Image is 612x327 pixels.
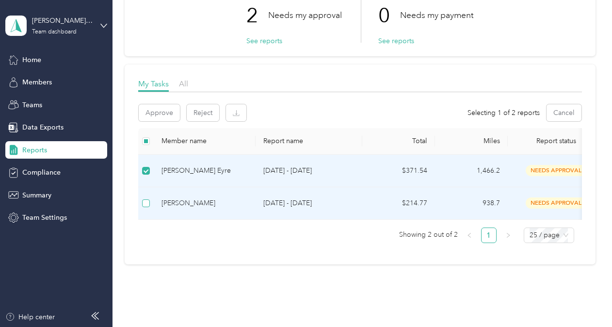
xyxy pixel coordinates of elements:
span: 25 / page [530,228,568,243]
button: left [462,228,477,243]
span: Teams [22,100,42,110]
span: needs approval [526,165,587,176]
span: needs approval [526,197,587,209]
p: Needs my approval [268,9,342,21]
span: My Tasks [138,79,169,88]
div: Miles [443,137,500,145]
span: Summary [22,190,51,200]
a: 1 [482,228,496,243]
span: Team Settings [22,213,67,223]
div: Total [370,137,427,145]
button: Reject [187,104,219,121]
button: See reports [378,36,414,46]
span: Selecting 1 of 2 reports [467,108,540,118]
span: Report status [515,137,597,145]
span: Compliance [22,167,61,178]
span: All [179,79,188,88]
span: Reports [22,145,47,155]
button: Cancel [547,104,581,121]
div: [PERSON_NAME][EMAIL_ADDRESS][PERSON_NAME][DOMAIN_NAME] [32,16,93,26]
button: See reports [246,36,282,46]
div: [PERSON_NAME] [161,198,248,209]
button: right [500,228,516,243]
div: Member name [161,137,248,145]
td: $214.77 [362,187,435,220]
div: [PERSON_NAME] Eyre [161,165,248,176]
button: Approve [139,104,180,121]
button: Help center [5,312,55,322]
th: Member name [154,128,256,155]
div: Team dashboard [32,29,77,35]
span: Data Exports [22,122,64,132]
span: left [467,232,472,238]
p: [DATE] - [DATE] [263,165,354,176]
span: Showing 2 out of 2 [399,228,458,242]
p: [DATE] - [DATE] [263,198,354,209]
td: 1,466.2 [435,155,508,187]
td: $371.54 [362,155,435,187]
li: Previous Page [462,228,477,243]
li: Next Page [500,228,516,243]
span: Home [22,55,41,65]
span: right [505,232,511,238]
iframe: Everlance-gr Chat Button Frame [558,273,612,327]
p: Needs my payment [400,9,473,21]
td: 938.7 [435,187,508,220]
div: Page Size [524,228,574,243]
th: Report name [256,128,362,155]
li: 1 [481,228,497,243]
span: Members [22,77,52,87]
